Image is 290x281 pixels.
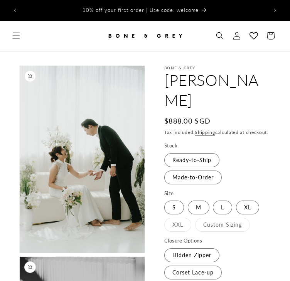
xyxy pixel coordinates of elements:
label: L [213,201,232,214]
summary: Search [211,27,228,44]
summary: Menu [8,27,25,44]
legend: Closure Options [164,237,203,245]
p: Bone & Grey [164,65,271,70]
label: Hidden Zipper [164,248,219,262]
legend: Stock [164,142,178,150]
img: Bone and Grey Bridal [106,27,184,44]
h1: [PERSON_NAME] [164,70,271,110]
div: Tax included. calculated at checkout. [164,129,271,136]
span: 10% off your first order | Use code: welcome [83,7,199,13]
label: Custom Sizing [195,218,250,232]
button: Next announcement [266,2,283,19]
label: S [164,201,184,214]
button: Previous announcement [7,2,24,19]
label: M [188,201,209,214]
label: Ready-to-Ship [164,153,219,167]
label: XL [236,201,259,214]
label: Corset Lace-up [164,266,222,279]
span: $888.00 SGD [164,116,211,126]
label: Made-to-Order [164,171,222,184]
label: XXL [164,218,191,232]
a: Bone and Grey Bridal [104,25,187,47]
legend: Size [164,190,175,197]
a: Shipping [195,129,215,135]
